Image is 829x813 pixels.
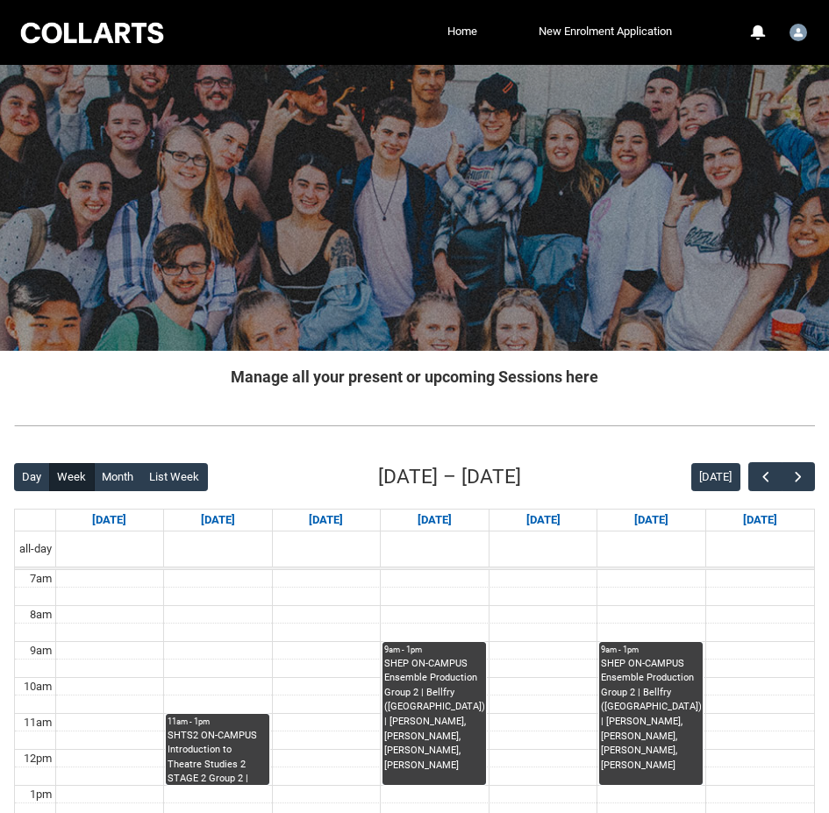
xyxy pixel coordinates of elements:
div: 9am - 1pm [601,644,701,656]
a: Go to August 21, 2025 [523,510,564,531]
a: Go to August 23, 2025 [740,510,781,531]
img: Student.hbaldoc.20241529 [790,24,807,41]
a: New Enrolment Application [534,18,676,45]
a: Go to August 19, 2025 [305,510,347,531]
div: 11am [20,714,55,731]
button: User Profile Student.hbaldoc.20241529 [785,17,811,45]
div: 12pm [20,750,55,767]
button: [DATE] [691,463,740,491]
div: SHEP ON-CAMPUS Ensemble Production Group 2 | Bellfry ([GEOGRAPHIC_DATA]) | [PERSON_NAME], [PERSON... [384,657,484,774]
a: Go to August 22, 2025 [631,510,672,531]
a: Home [443,18,482,45]
div: 9am [26,642,55,660]
button: List Week [141,463,208,491]
button: Month [94,463,142,491]
a: Go to August 17, 2025 [89,510,130,531]
h2: [DATE] – [DATE] [378,462,521,492]
div: SHEP ON-CAMPUS Ensemble Production Group 2 | Bellfry ([GEOGRAPHIC_DATA]) | [PERSON_NAME], [PERSON... [601,657,701,774]
span: all-day [16,540,55,558]
a: Go to August 18, 2025 [197,510,239,531]
div: SHTS2 ON-CAMPUS Introduction to Theatre Studies 2 STAGE 2 Group 2 | Studio 3 ([PERSON_NAME].) (ca... [168,729,268,784]
button: Day [14,463,50,491]
div: 9am - 1pm [384,644,484,656]
button: Next Week [782,462,815,491]
a: Go to August 20, 2025 [414,510,455,531]
div: 11am - 1pm [168,716,268,728]
div: 8am [26,606,55,624]
img: REDU_GREY_LINE [14,419,815,433]
button: Previous Week [748,462,782,491]
button: Week [49,463,95,491]
div: 10am [20,678,55,695]
h2: Manage all your present or upcoming Sessions here [14,365,815,389]
div: 1pm [26,786,55,803]
div: 7am [26,570,55,588]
